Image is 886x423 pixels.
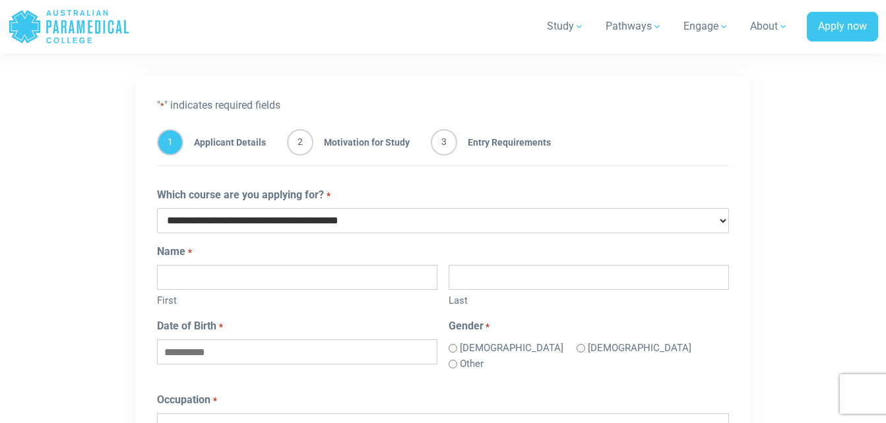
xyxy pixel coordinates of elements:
[8,5,130,48] a: Australian Paramedical College
[598,8,670,45] a: Pathways
[313,129,410,155] span: Motivation for Study
[157,318,222,334] label: Date of Birth
[157,290,437,308] label: First
[742,8,796,45] a: About
[807,12,878,42] a: Apply now
[157,392,216,408] label: Occupation
[460,341,563,356] label: [DEMOGRAPHIC_DATA]
[676,8,737,45] a: Engage
[287,129,313,155] span: 2
[157,244,728,260] legend: Name
[588,341,691,356] label: [DEMOGRAPHIC_DATA]
[457,129,551,155] span: Entry Requirements
[449,318,728,334] legend: Gender
[539,8,592,45] a: Study
[157,129,183,155] span: 1
[449,290,728,308] label: Last
[157,187,330,203] label: Which course are you applying for?
[431,129,457,155] span: 3
[460,356,484,372] label: Other
[157,98,728,113] p: " " indicates required fields
[183,129,266,155] span: Applicant Details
